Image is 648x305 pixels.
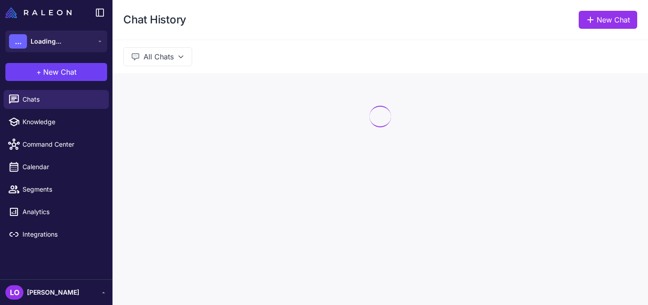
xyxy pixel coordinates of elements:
[4,135,109,154] a: Command Center
[22,207,102,217] span: Analytics
[36,67,41,77] span: +
[5,7,72,18] img: Raleon Logo
[5,63,107,81] button: +New Chat
[5,31,107,52] button: ...Loading...
[31,36,61,46] span: Loading...
[579,11,637,29] a: New Chat
[22,117,102,127] span: Knowledge
[27,287,79,297] span: [PERSON_NAME]
[123,13,186,27] h1: Chat History
[4,202,109,221] a: Analytics
[5,285,23,300] div: LO
[22,139,102,149] span: Command Center
[123,47,192,66] button: All Chats
[4,180,109,199] a: Segments
[43,67,76,77] span: New Chat
[22,162,102,172] span: Calendar
[22,184,102,194] span: Segments
[4,157,109,176] a: Calendar
[22,94,102,104] span: Chats
[22,229,102,239] span: Integrations
[4,90,109,109] a: Chats
[4,112,109,131] a: Knowledge
[9,34,27,49] div: ...
[4,225,109,244] a: Integrations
